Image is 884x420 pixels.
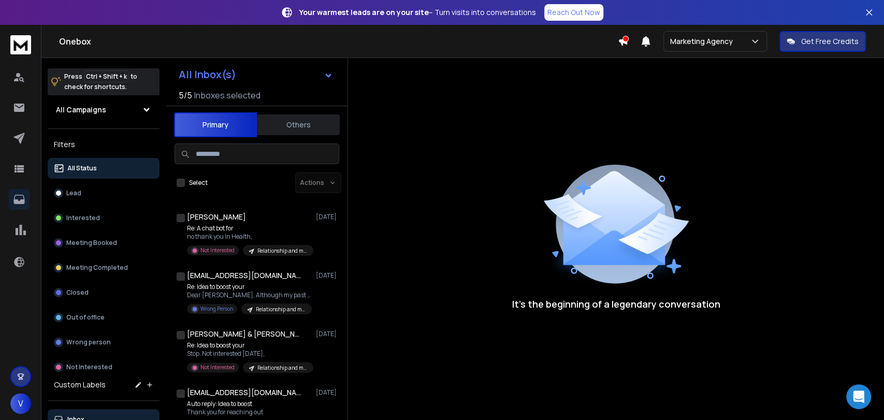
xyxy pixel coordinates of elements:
[66,288,89,297] p: Closed
[66,363,112,371] p: Not Interested
[670,36,737,47] p: Marketing Agency
[66,338,111,346] p: Wrong person
[256,306,306,313] p: Relationship and marriage
[200,247,235,254] p: Not Interested
[48,332,160,353] button: Wrong person
[779,31,866,52] button: Get Free Credits
[179,89,192,102] span: 5 / 5
[48,233,160,253] button: Meeting Booked
[59,35,618,48] h1: Onebox
[48,282,160,303] button: Closed
[48,137,160,152] h3: Filters
[84,70,128,82] span: Ctrl + Shift + k
[801,36,859,47] p: Get Free Credits
[48,183,160,204] button: Lead
[187,387,301,398] h1: [EMAIL_ADDRESS][DOMAIN_NAME]
[187,283,311,291] p: Re: Idea to boost your
[187,233,311,241] p: no thank you In Health,
[48,158,160,179] button: All Status
[66,189,81,197] p: Lead
[10,35,31,54] img: logo
[299,7,429,17] strong: Your warmest leads are on your site
[200,305,233,313] p: Wrong Person
[64,71,137,92] p: Press to check for shortcuts.
[200,364,235,371] p: Not Interested
[48,257,160,278] button: Meeting Completed
[67,164,97,172] p: All Status
[299,7,536,18] p: – Turn visits into conversations
[56,105,106,115] h1: All Campaigns
[257,247,307,255] p: Relationship and marriage
[187,408,309,416] p: Thank you for reaching out
[170,64,341,85] button: All Inbox(s)
[316,388,339,397] p: [DATE]
[187,329,301,339] h1: [PERSON_NAME] & [PERSON_NAME]
[54,380,106,390] h3: Custom Labels
[66,264,128,272] p: Meeting Completed
[187,400,309,408] p: Auto reply: Idea to boost
[187,212,246,222] h1: [PERSON_NAME]
[179,69,236,80] h1: All Inbox(s)
[547,7,600,18] p: Reach Out Now
[187,350,311,358] p: Stop. Not interested [DATE],
[48,99,160,120] button: All Campaigns
[544,4,603,21] a: Reach Out Now
[316,330,339,338] p: [DATE]
[257,364,307,372] p: Relationship and marriage
[48,208,160,228] button: Interested
[189,179,208,187] label: Select
[48,307,160,328] button: Out of office
[187,341,311,350] p: Re: Idea to boost your
[66,313,105,322] p: Out of office
[187,270,301,281] h1: [EMAIL_ADDRESS][DOMAIN_NAME]
[174,112,257,137] button: Primary
[257,113,340,136] button: Others
[512,297,720,311] p: It’s the beginning of a legendary conversation
[187,291,311,299] p: Dear [PERSON_NAME], Although my past experience
[316,271,339,280] p: [DATE]
[48,357,160,378] button: Not Interested
[187,224,311,233] p: Re: A chat bot for
[316,213,339,221] p: [DATE]
[10,393,31,414] button: V
[194,89,260,102] h3: Inboxes selected
[66,239,117,247] p: Meeting Booked
[66,214,100,222] p: Interested
[846,384,871,409] div: Open Intercom Messenger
